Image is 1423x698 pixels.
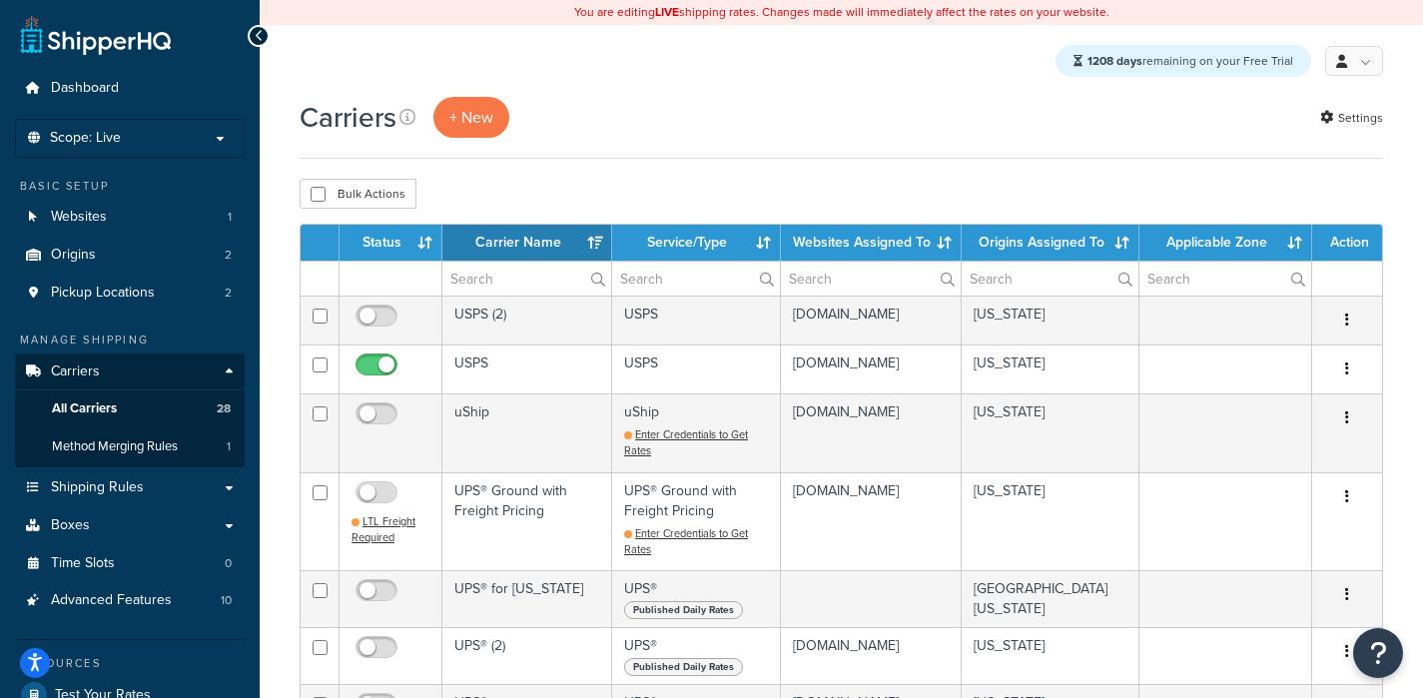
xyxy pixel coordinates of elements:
td: USPS [442,345,612,393]
li: All Carriers [15,390,245,427]
span: Pickup Locations [51,285,155,302]
input: Search [962,262,1138,296]
span: 1 [228,209,232,226]
div: Manage Shipping [15,332,245,349]
td: UPS® for [US_STATE] [442,570,612,627]
li: Websites [15,199,245,236]
input: Search [781,262,961,296]
span: 2 [225,285,232,302]
span: Carriers [51,363,100,380]
span: Dashboard [51,80,119,97]
a: Pickup Locations 2 [15,275,245,312]
button: Bulk Actions [300,179,416,209]
td: [DOMAIN_NAME] [781,472,962,570]
td: [US_STATE] [962,472,1139,570]
a: Dashboard [15,70,245,107]
span: Published Daily Rates [624,601,743,619]
a: Origins 2 [15,237,245,274]
span: 0 [225,555,232,572]
td: [DOMAIN_NAME] [781,627,962,684]
th: Websites Assigned To: activate to sort column ascending [781,225,962,261]
span: Time Slots [51,555,115,572]
span: 1 [227,438,231,455]
td: [US_STATE] [962,296,1139,345]
input: Search [1139,262,1311,296]
td: UPS® (2) [442,627,612,684]
a: Enter Credentials to Get Rates [624,525,748,557]
td: [GEOGRAPHIC_DATA] [US_STATE] [962,570,1139,627]
div: remaining on your Free Trial [1056,45,1311,77]
td: [US_STATE] [962,345,1139,393]
li: Advanced Features [15,582,245,619]
strong: 1208 days [1087,52,1142,70]
a: All Carriers 28 [15,390,245,427]
div: Basic Setup [15,178,245,195]
a: Boxes [15,507,245,544]
td: [US_STATE] [962,393,1139,471]
li: Origins [15,237,245,274]
th: Origins Assigned To: activate to sort column ascending [962,225,1139,261]
input: Search [442,262,611,296]
td: UPS® Ground with Freight Pricing [442,472,612,570]
span: Advanced Features [51,592,172,609]
li: Time Slots [15,545,245,582]
th: Applicable Zone: activate to sort column ascending [1139,225,1312,261]
td: uShip [442,393,612,471]
button: + New [433,97,509,138]
td: USPS (2) [442,296,612,345]
td: UPS® [612,570,781,627]
li: Carriers [15,353,245,467]
li: Pickup Locations [15,275,245,312]
span: Shipping Rules [51,479,144,496]
a: Time Slots 0 [15,545,245,582]
span: 28 [217,400,231,417]
a: Enter Credentials to Get Rates [624,426,748,458]
a: ShipperHQ Home [21,15,171,55]
th: Carrier Name: activate to sort column ascending [442,225,612,261]
th: Status: activate to sort column ascending [340,225,442,261]
div: Resources [15,655,245,672]
a: Settings [1320,104,1383,132]
td: USPS [612,296,781,345]
a: Method Merging Rules 1 [15,428,245,465]
td: UPS® [612,627,781,684]
span: LTL Freight Required [352,513,415,545]
a: Carriers [15,353,245,390]
span: Published Daily Rates [624,658,743,676]
td: UPS® Ground with Freight Pricing [612,472,781,570]
span: Origins [51,247,96,264]
span: Boxes [51,517,90,534]
span: 10 [221,592,232,609]
li: Method Merging Rules [15,428,245,465]
button: Open Resource Center [1353,628,1403,678]
span: Method Merging Rules [52,438,178,455]
td: [DOMAIN_NAME] [781,345,962,393]
a: Advanced Features 10 [15,582,245,619]
input: Search [612,262,780,296]
h1: Carriers [300,98,396,137]
span: Scope: Live [50,130,121,147]
b: LIVE [655,3,679,21]
td: [US_STATE] [962,627,1139,684]
a: Shipping Rules [15,469,245,506]
td: uShip [612,393,781,471]
span: Websites [51,209,107,226]
th: Service/Type: activate to sort column ascending [612,225,781,261]
td: USPS [612,345,781,393]
a: Websites 1 [15,199,245,236]
td: [DOMAIN_NAME] [781,296,962,345]
th: Action [1312,225,1382,261]
span: 2 [225,247,232,264]
td: [DOMAIN_NAME] [781,393,962,471]
span: All Carriers [52,400,117,417]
